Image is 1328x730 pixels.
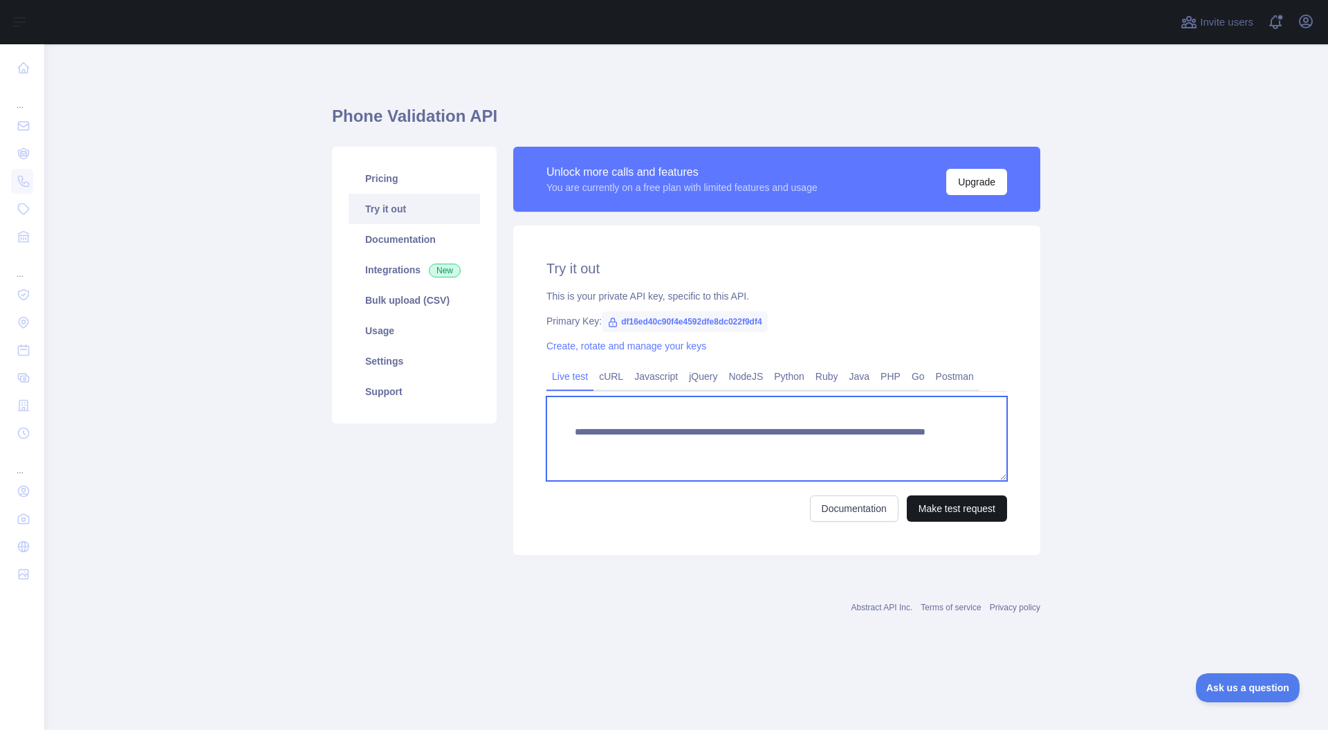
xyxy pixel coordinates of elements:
a: Pricing [349,163,480,194]
button: Make test request [907,495,1007,522]
span: df16ed40c90f4e4592dfe8dc022f9df4 [602,311,767,332]
a: Go [906,365,930,387]
a: Java [844,365,876,387]
h2: Try it out [546,259,1007,278]
a: Postman [930,365,979,387]
span: Invite users [1200,15,1253,30]
a: Try it out [349,194,480,224]
div: This is your private API key, specific to this API. [546,289,1007,303]
a: Integrations New [349,255,480,285]
a: Bulk upload (CSV) [349,285,480,316]
h1: Phone Validation API [332,105,1040,138]
a: Support [349,376,480,407]
a: Usage [349,316,480,346]
a: Create, rotate and manage your keys [546,340,706,352]
a: NodeJS [723,365,768,387]
a: Live test [546,365,593,387]
span: New [429,264,461,277]
div: You are currently on a free plan with limited features and usage [546,181,818,194]
a: PHP [875,365,906,387]
div: ... [11,448,33,476]
a: Python [768,365,810,387]
button: Invite users [1178,11,1256,33]
a: cURL [593,365,629,387]
a: Javascript [629,365,683,387]
a: jQuery [683,365,723,387]
a: Privacy policy [990,603,1040,612]
div: Unlock more calls and features [546,164,818,181]
div: ... [11,252,33,280]
a: Terms of service [921,603,981,612]
div: ... [11,83,33,111]
button: Upgrade [946,169,1007,195]
a: Documentation [349,224,480,255]
iframe: Toggle Customer Support [1196,673,1300,702]
a: Documentation [810,495,898,522]
a: Settings [349,346,480,376]
div: Primary Key: [546,314,1007,328]
a: Ruby [810,365,844,387]
a: Abstract API Inc. [851,603,913,612]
